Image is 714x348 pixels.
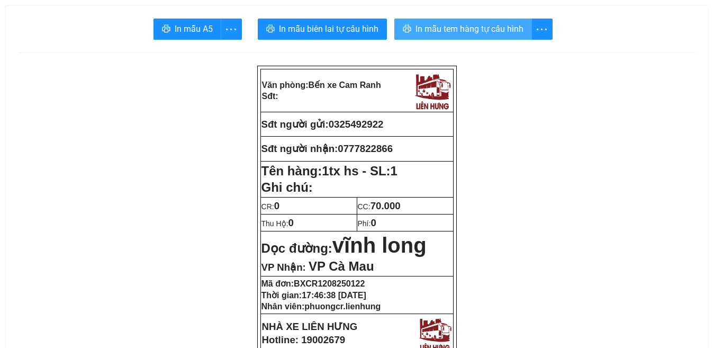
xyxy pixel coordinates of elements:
[221,23,241,36] span: more
[261,262,306,273] span: VP Nhận:
[262,92,278,101] strong: Sđt:
[403,24,411,34] span: printer
[261,164,397,178] strong: Tên hàng:
[261,143,338,154] strong: Sđt người nhận:
[304,302,381,311] span: phuongcr.lienhung
[391,164,397,178] span: 1
[338,143,393,154] span: 0777822866
[261,291,366,300] strong: Thời gian:
[262,334,346,345] strong: Hotline: 19002679
[261,202,280,211] span: CR:
[221,19,242,40] button: more
[394,19,532,40] button: printerIn mẫu tem hàng tự cấu hình
[258,19,387,40] button: printerIn mẫu biên lai tự cấu hình
[261,241,427,255] strong: Dọc đường:
[309,81,381,90] span: Bến xe Cam Ranh
[162,24,170,34] span: printer
[175,22,213,35] span: In mẫu A5
[261,302,381,311] strong: Nhân viên:
[531,19,553,40] button: more
[532,23,552,36] span: more
[294,279,365,288] span: BXCR1208250122
[261,180,313,194] span: Ghi chú:
[358,202,401,211] span: CC:
[153,19,221,40] button: printerIn mẫu A5
[262,81,381,90] strong: Văn phòng:
[412,70,453,111] img: logo
[332,234,427,257] span: vĩnh long
[322,164,397,178] span: 1tx hs - SL:
[279,22,378,35] span: In mẫu biên lai tự cấu hình
[261,119,329,130] strong: Sđt người gửi:
[358,219,376,228] span: Phí:
[288,217,294,228] span: 0
[329,119,384,130] span: 0325492922
[370,200,401,211] span: 70.000
[274,200,279,211] span: 0
[370,217,376,228] span: 0
[309,259,374,273] span: VP Cà Mau
[261,279,365,288] strong: Mã đơn:
[266,24,275,34] span: printer
[415,22,523,35] span: In mẫu tem hàng tự cấu hình
[302,291,366,300] span: 17:46:38 [DATE]
[262,321,358,332] strong: NHÀ XE LIÊN HƯNG
[261,219,294,228] span: Thu Hộ:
